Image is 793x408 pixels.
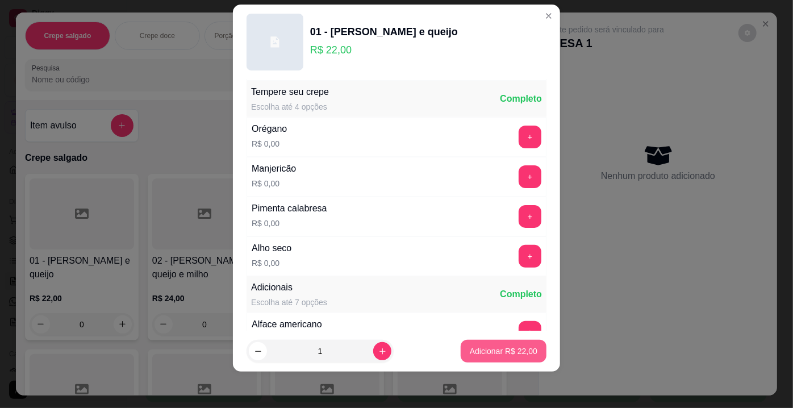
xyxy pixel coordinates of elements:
[519,205,541,228] button: add
[252,122,287,136] div: Orégano
[373,342,391,360] button: increase-product-quantity
[252,218,327,229] p: R$ 0,00
[252,318,322,331] div: Alface americano
[252,138,287,149] p: R$ 0,00
[519,165,541,188] button: add
[461,340,546,363] button: Adicionar R$ 22,00
[500,92,542,106] div: Completo
[540,7,558,25] button: Close
[252,257,291,269] p: R$ 0,00
[251,101,329,113] div: Escolha até 4 opções
[470,345,537,357] p: Adicionar R$ 22,00
[252,178,296,189] p: R$ 0,00
[251,297,327,308] div: Escolha até 7 opções
[251,85,329,99] div: Tempere seu crepe
[310,24,458,40] div: 01 - [PERSON_NAME] e queijo
[251,281,327,294] div: Adicionais
[310,42,458,58] p: R$ 22,00
[252,242,291,255] div: Alho seco
[500,288,542,301] div: Completo
[519,245,541,268] button: add
[249,342,267,360] button: decrease-product-quantity
[252,202,327,215] div: Pimenta calabresa
[519,321,541,344] button: add
[252,162,296,176] div: Manjericão
[519,126,541,148] button: add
